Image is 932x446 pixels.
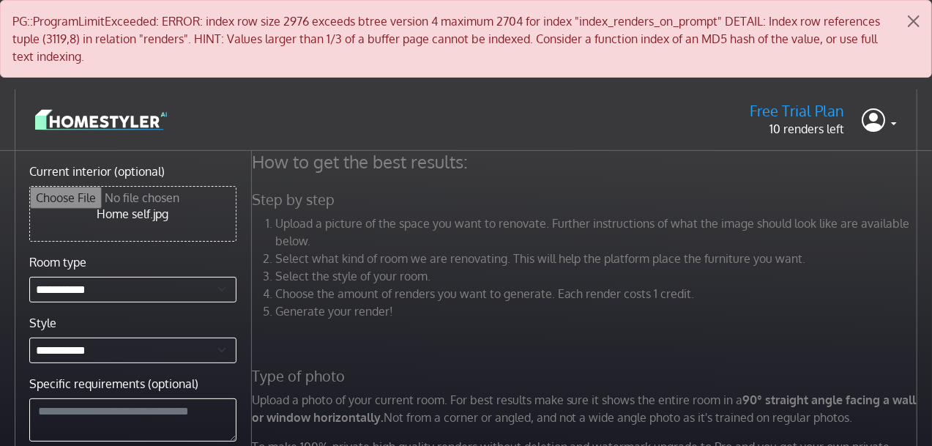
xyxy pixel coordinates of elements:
[275,250,921,267] li: Select what kind of room we are renovating. This will help the platform place the furniture you w...
[275,302,921,320] li: Generate your render!
[243,151,930,173] h4: How to get the best results:
[275,267,921,285] li: Select the style of your room.
[275,285,921,302] li: Choose the amount of renders you want to generate. Each render costs 1 credit.
[243,391,930,426] p: Upload a photo of your current room. For best results make sure it shows the entire room in a Not...
[29,253,86,271] label: Room type
[750,102,844,120] h5: Free Trial Plan
[29,375,198,393] label: Specific requirements (optional)
[243,190,930,209] h5: Step by step
[35,107,167,133] img: logo-3de290ba35641baa71223ecac5eacb59cb85b4c7fdf211dc9aaecaaee71ea2f8.svg
[243,367,930,385] h5: Type of photo
[896,1,931,42] button: Close
[29,163,165,180] label: Current interior (optional)
[750,120,844,138] p: 10 renders left
[275,215,921,250] li: Upload a picture of the space you want to renovate. Further instructions of what the image should...
[29,314,56,332] label: Style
